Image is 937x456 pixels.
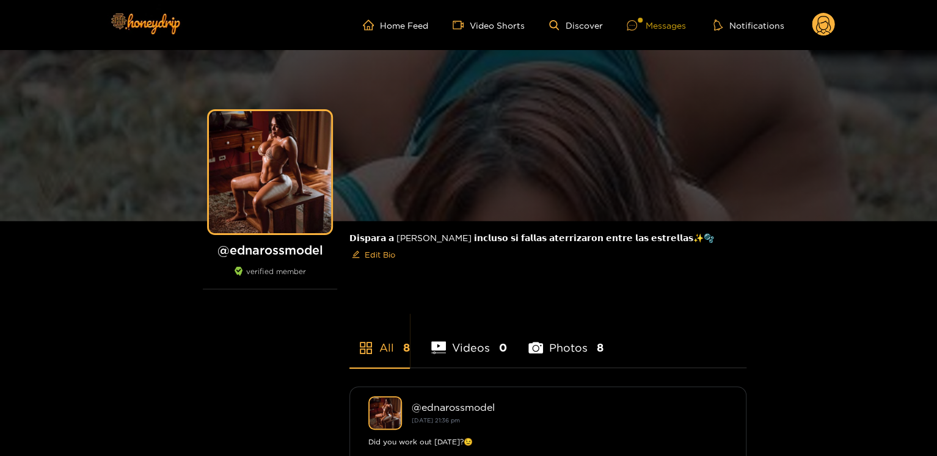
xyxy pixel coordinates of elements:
div: 𝗗𝗶𝘀𝗽𝗮𝗿𝗮 𝗮 [PERSON_NAME] 𝗶𝗻𝗰𝗹𝘂𝘀𝗼 𝘀𝗶 𝗳𝗮𝗹𝗹𝗮𝘀 𝗮𝘁𝗲𝗿𝗿𝗶𝘇𝗮𝗿𝗼𝗻 𝗲𝗻𝘁𝗿𝗲 𝗹𝗮𝘀 𝗲𝘀𝘁𝗿𝗲𝗹𝗹𝗮𝘀✨🫧 [349,221,746,274]
span: 8 [597,340,603,355]
button: editEdit Bio [349,245,398,264]
button: Notifications [710,19,787,31]
span: 8 [403,340,410,355]
small: [DATE] 21:36 pm [412,417,460,424]
span: home [363,20,380,31]
div: verified member [203,267,337,289]
span: edit [352,250,360,259]
img: ednarossmodel [368,396,402,430]
span: appstore [359,341,373,355]
li: Photos [528,313,603,367]
h1: @ ednarossmodel [203,242,337,258]
span: 0 [499,340,507,355]
li: Videos [431,313,507,367]
div: Did you work out [DATE]?😉 [368,436,727,448]
div: Messages [627,18,685,32]
a: Video Shorts [453,20,525,31]
span: video-camera [453,20,470,31]
span: Edit Bio [365,248,395,261]
a: Discover [549,20,602,31]
div: @ ednarossmodel [412,402,727,413]
a: Home Feed [363,20,428,31]
li: All [349,313,410,367]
